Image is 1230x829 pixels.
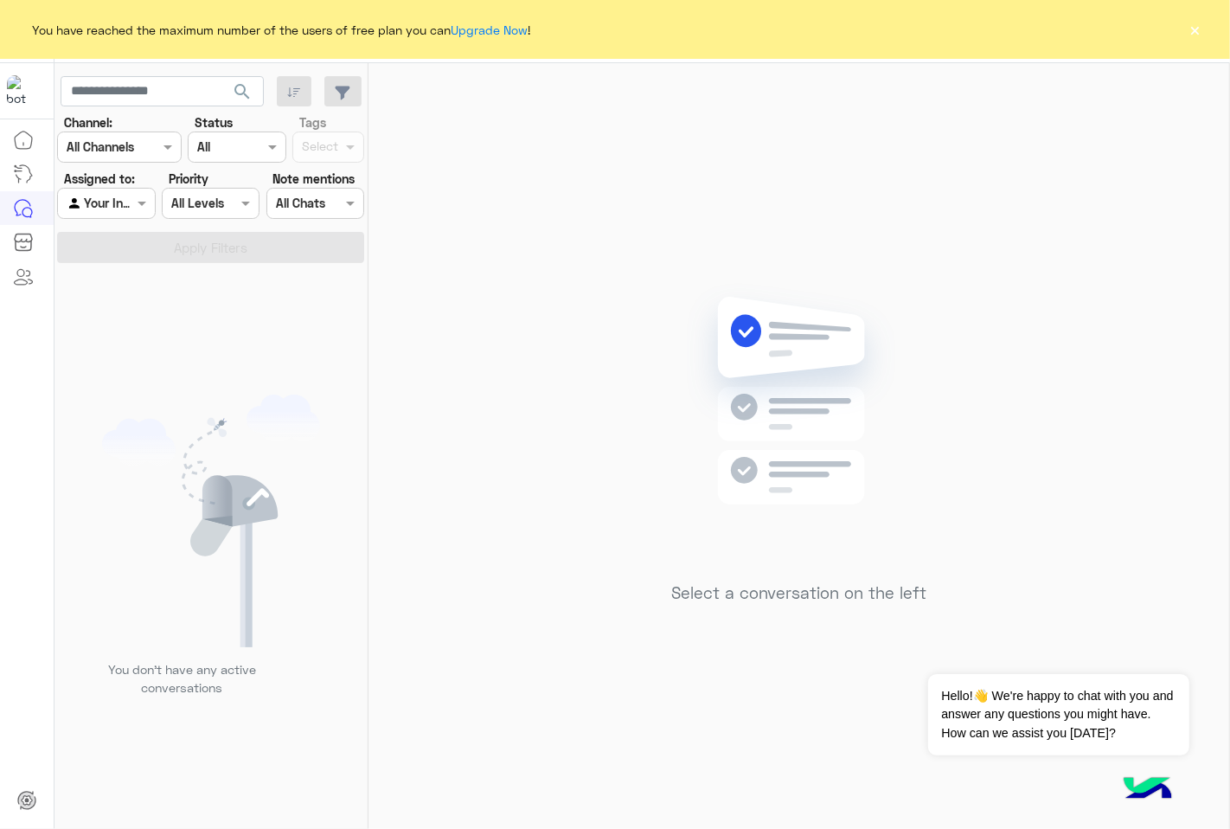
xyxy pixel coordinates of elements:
img: no messages [674,283,924,570]
span: You have reached the maximum number of the users of free plan you can ! [33,21,531,39]
label: Channel: [64,113,112,132]
h5: Select a conversation on the left [671,583,926,603]
label: Assigned to: [64,170,135,188]
label: Note mentions [272,170,355,188]
button: search [221,76,264,113]
a: Upgrade Now [452,22,529,37]
button: × [1187,21,1204,38]
img: hulul-logo.png [1118,760,1178,820]
label: Status [195,113,233,132]
label: Priority [169,170,208,188]
span: search [232,81,253,102]
p: You don’t have any active conversations [94,660,269,697]
img: 713415422032625 [7,75,38,106]
img: empty users [102,395,320,647]
button: Apply Filters [57,232,364,263]
span: Hello!👋 We're happy to chat with you and answer any questions you might have. How can we assist y... [928,674,1188,755]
